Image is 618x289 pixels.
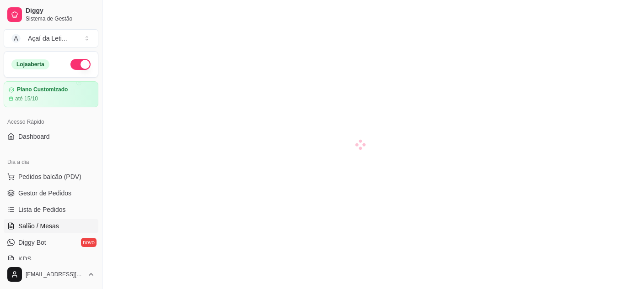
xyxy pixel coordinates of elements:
a: KDS [4,252,98,266]
button: Select a team [4,29,98,47]
span: KDS [18,254,32,263]
a: Lista de Pedidos [4,202,98,217]
a: DiggySistema de Gestão [4,4,98,26]
span: Diggy Bot [18,238,46,247]
div: Loja aberta [11,59,49,69]
a: Gestor de Pedidos [4,186,98,200]
div: Açaí da Leti ... [28,34,67,43]
a: Plano Customizadoaté 15/10 [4,81,98,107]
span: Dashboard [18,132,50,141]
button: Alterar Status [70,59,91,70]
a: Salão / Mesas [4,219,98,233]
article: até 15/10 [15,95,38,102]
span: [EMAIL_ADDRESS][DOMAIN_NAME] [26,271,84,278]
button: Pedidos balcão (PDV) [4,169,98,184]
span: Gestor de Pedidos [18,189,71,198]
span: Pedidos balcão (PDV) [18,172,81,181]
span: Sistema de Gestão [26,15,95,22]
span: Salão / Mesas [18,221,59,231]
a: Diggy Botnovo [4,235,98,250]
div: Acesso Rápido [4,115,98,129]
article: Plano Customizado [17,86,68,93]
a: Dashboard [4,129,98,144]
button: [EMAIL_ADDRESS][DOMAIN_NAME] [4,263,98,285]
span: A [11,34,21,43]
span: Diggy [26,7,95,15]
div: Dia a dia [4,155,98,169]
span: Lista de Pedidos [18,205,66,214]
